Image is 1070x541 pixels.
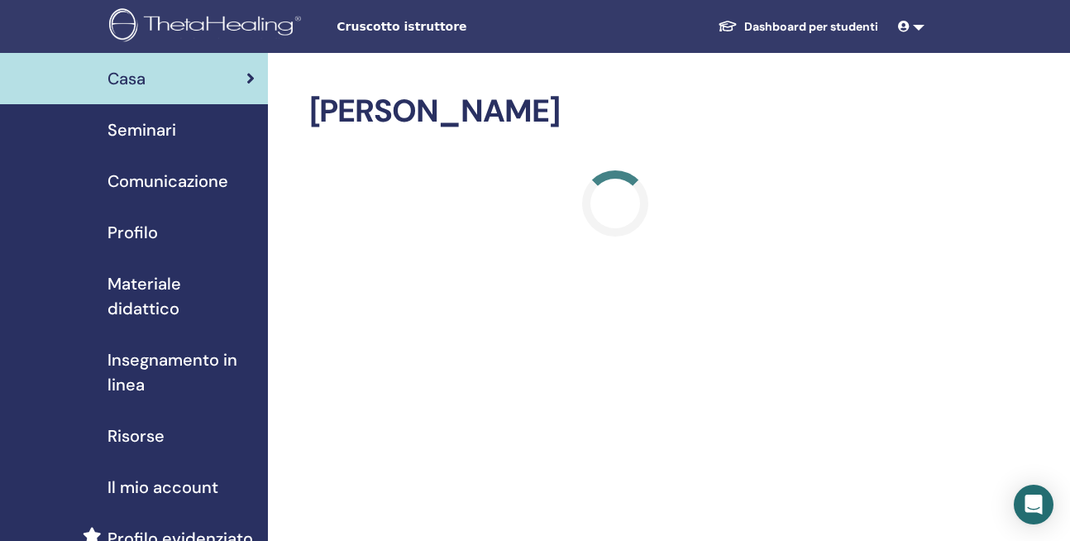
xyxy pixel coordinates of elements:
[309,93,922,131] h2: [PERSON_NAME]
[107,424,165,448] span: Risorse
[705,12,891,42] a: Dashboard per studenti
[107,475,218,500] span: Il mio account
[1014,485,1053,524] div: Open Intercom Messenger
[107,347,255,397] span: Insegnamento in linea
[718,19,738,33] img: graduation-cap-white.svg
[107,117,176,142] span: Seminari
[107,271,255,321] span: Materiale didattico
[107,169,228,194] span: Comunicazione
[109,8,307,45] img: logo.png
[107,220,158,245] span: Profilo
[107,66,146,91] span: Casa
[337,18,585,36] span: Cruscotto istruttore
